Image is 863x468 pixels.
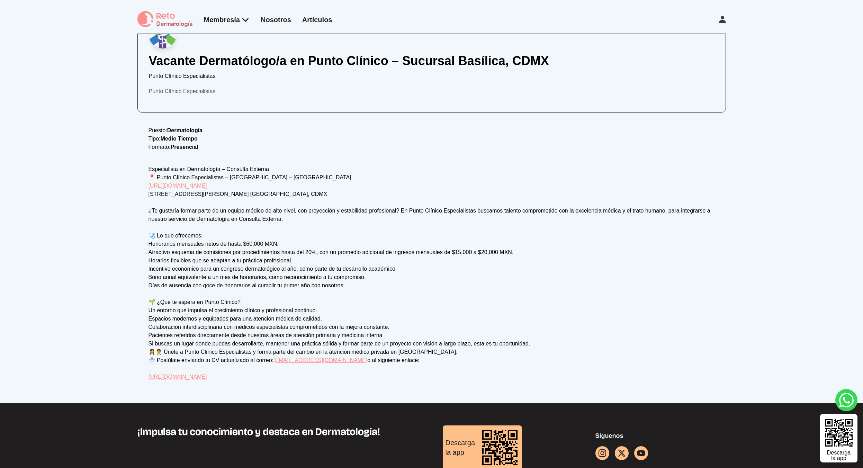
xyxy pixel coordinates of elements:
div: Descarga la app [443,435,478,460]
p: Síguenos [595,431,726,441]
a: [EMAIL_ADDRESS][DOMAIN_NAME] [273,357,367,363]
a: [URL][DOMAIN_NAME] [149,183,207,189]
a: Artículos [302,16,332,24]
p: Puesto: [149,126,715,135]
div: Especialista en Dermatología – Consulta Externa 📍 Punto Clínico Especialistas – [GEOGRAPHIC_DATA]... [149,165,715,381]
span: Dermatología [167,127,203,133]
div: Descarga la app [827,450,851,461]
a: whatsapp button [835,389,857,411]
p: Punto Clínico Especialistas [149,72,714,80]
a: Nosotros [261,16,291,24]
img: Logo [149,21,177,48]
a: facebook button [615,446,629,460]
a: instagram button [595,446,609,460]
div: Membresía [204,15,250,25]
p: Tipo: [149,135,715,143]
a: [URL][DOMAIN_NAME] [149,374,207,380]
span: Presencial [171,144,198,150]
h3: ¡Impulsa tu conocimiento y destaca en Dermatología! [137,425,421,438]
span: Medio Tiempo [160,136,197,142]
h1: Vacante Dermatólogo/a en Punto Clínico – Sucursal Basílica, CDMX [149,54,714,68]
a: youtube icon [634,446,648,460]
p: Formato: [149,143,715,151]
img: logo Reto dermatología [137,11,193,28]
div: Punto Clínico Especialistas [149,87,714,96]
